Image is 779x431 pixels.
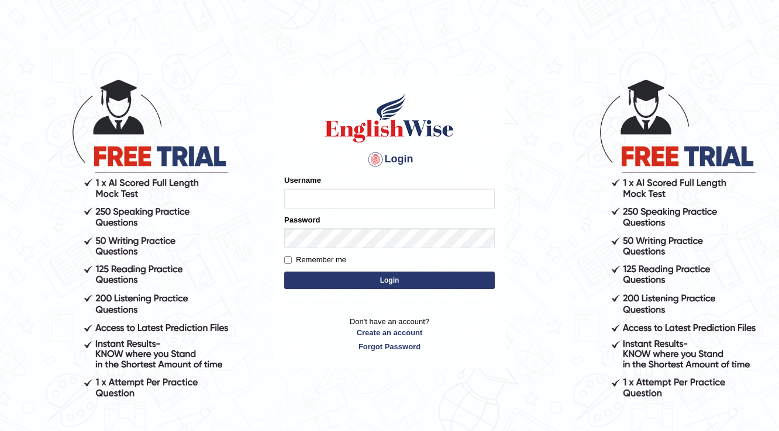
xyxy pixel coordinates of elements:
input: Remember me [284,256,292,264]
label: Username [284,175,321,186]
label: Password [284,214,320,225]
a: Create an account [284,327,495,338]
button: Login [284,272,495,289]
h4: Login [284,150,495,169]
label: Remember me [284,254,346,266]
a: Forgot Password [284,341,495,352]
p: Don't have an account? [284,316,495,352]
img: Logo of English Wise sign in for intelligent practice with AI [323,92,456,144]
